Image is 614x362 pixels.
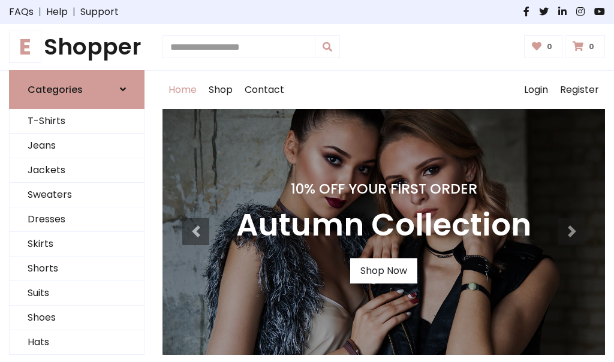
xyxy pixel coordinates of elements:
[9,34,145,61] a: EShopper
[10,330,144,355] a: Hats
[586,41,597,52] span: 0
[203,71,239,109] a: Shop
[10,109,144,134] a: T-Shirts
[10,281,144,306] a: Suits
[10,134,144,158] a: Jeans
[9,34,145,61] h1: Shopper
[46,5,68,19] a: Help
[236,207,531,244] h3: Autumn Collection
[80,5,119,19] a: Support
[554,71,605,109] a: Register
[544,41,555,52] span: 0
[350,258,417,283] a: Shop Now
[565,35,605,58] a: 0
[10,232,144,257] a: Skirts
[10,183,144,207] a: Sweaters
[34,5,46,19] span: |
[236,180,531,197] h4: 10% Off Your First Order
[10,257,144,281] a: Shorts
[10,158,144,183] a: Jackets
[10,207,144,232] a: Dresses
[9,5,34,19] a: FAQs
[9,70,145,109] a: Categories
[518,71,554,109] a: Login
[68,5,80,19] span: |
[9,31,41,63] span: E
[239,71,290,109] a: Contact
[28,84,83,95] h6: Categories
[524,35,563,58] a: 0
[162,71,203,109] a: Home
[10,306,144,330] a: Shoes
